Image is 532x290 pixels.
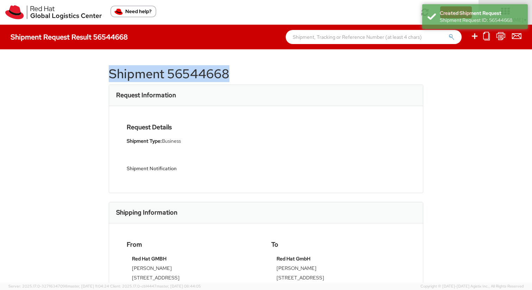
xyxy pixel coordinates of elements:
[157,284,201,289] span: master, [DATE] 08:44:05
[277,265,400,274] td: [PERSON_NAME]
[5,5,102,19] img: rh-logistics-00dfa346123c4ec078e1.svg
[132,255,166,262] strong: Red Hat GMBH
[127,137,261,145] li: Business
[127,166,261,171] h5: Shipment Notification
[277,255,310,262] strong: Red Hat GmbH
[420,284,524,289] span: Copyright © [DATE]-[DATE] Agistix Inc., All Rights Reserved
[132,274,255,284] td: [STREET_ADDRESS]
[127,124,261,131] h4: Request Details
[277,274,400,284] td: [STREET_ADDRESS]
[286,30,462,44] input: Shipment, Tracking or Reference Number (at least 4 chars)
[11,33,128,41] h4: Shipment Request Result 56544668
[132,265,255,274] td: [PERSON_NAME]
[110,284,201,289] span: Client: 2025.17.0-cb14447
[68,284,109,289] span: master, [DATE] 11:04:24
[440,10,522,17] div: Created Shipment Request
[8,284,109,289] span: Server: 2025.17.0-327f6347098
[110,6,156,17] button: Need help?
[116,92,176,99] h3: Request Information
[127,138,162,144] strong: Shipment Type:
[116,209,177,216] h3: Shipping Information
[440,17,522,24] div: Shipment Request ID: 56544668
[271,241,405,248] h4: To
[127,241,261,248] h4: From
[109,67,423,81] h1: Shipment 56544668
